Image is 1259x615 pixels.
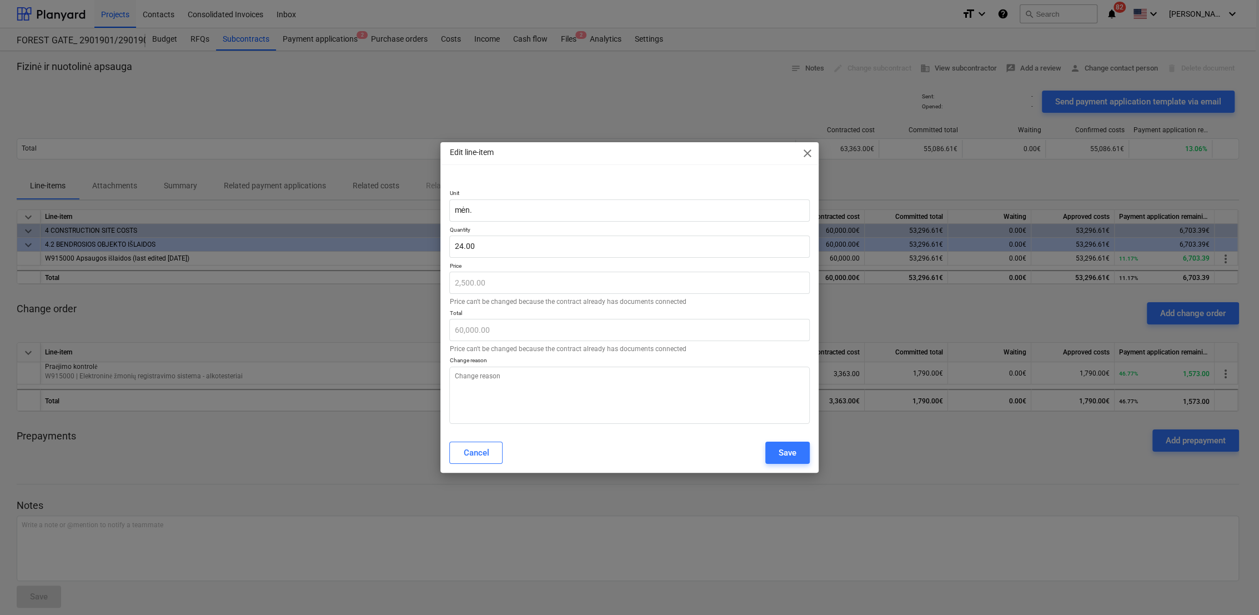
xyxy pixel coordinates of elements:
[449,189,809,199] p: Unit
[801,147,814,160] span: close
[449,357,809,366] p: Change reason
[449,199,809,222] input: Unit
[449,147,493,158] p: Edit line-item
[1203,562,1259,615] iframe: Chat Widget
[449,262,809,272] p: Price
[779,446,796,460] div: Save
[463,446,489,460] div: Cancel
[449,309,809,319] p: Total
[449,442,503,464] button: Cancel
[449,319,809,341] input: Total
[449,298,809,305] p: Price can't be changed because the contract already has documents connected
[449,272,809,294] input: Price
[449,346,809,352] p: Price can't be changed because the contract already has documents connected
[449,236,809,258] input: Quantity
[765,442,810,464] button: Save
[449,226,809,236] p: Quantity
